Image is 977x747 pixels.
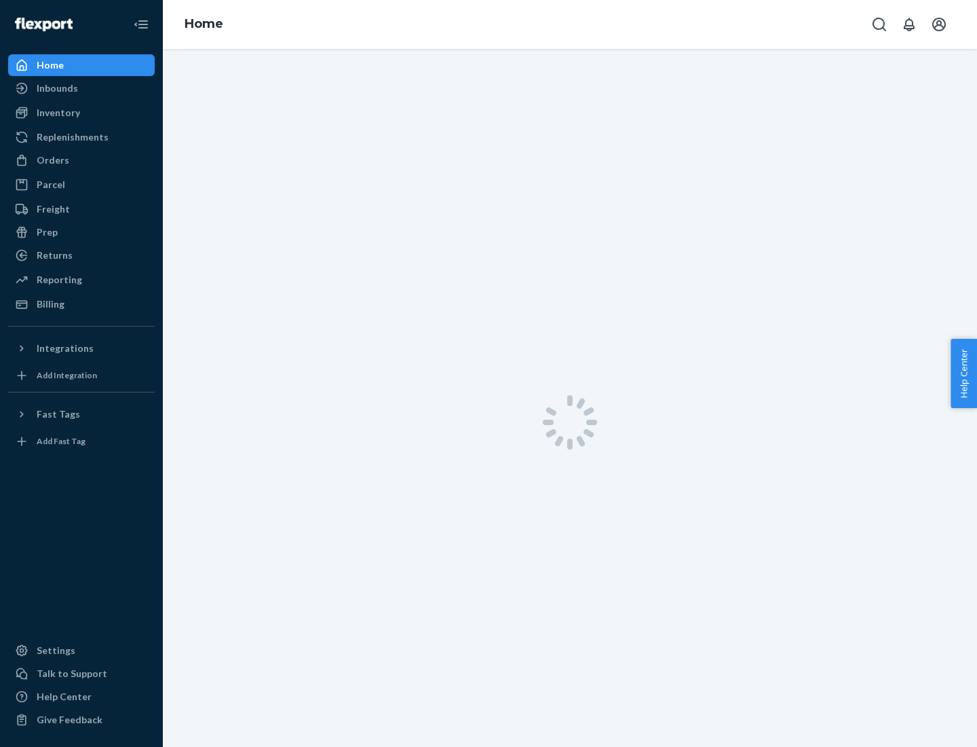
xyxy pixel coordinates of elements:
a: Replenishments [8,126,155,148]
button: Integrations [8,338,155,359]
a: Add Integration [8,365,155,386]
a: Freight [8,198,155,220]
a: Orders [8,149,155,171]
a: Parcel [8,174,155,196]
a: Returns [8,244,155,266]
button: Give Feedback [8,709,155,731]
div: Inbounds [37,81,78,95]
a: Home [185,16,223,31]
a: Help Center [8,686,155,708]
div: Fast Tags [37,407,80,421]
a: Inventory [8,102,155,124]
img: Flexport logo [15,18,73,31]
button: Help Center [951,339,977,408]
a: Reporting [8,269,155,291]
div: Returns [37,249,73,262]
a: Home [8,54,155,76]
div: Orders [37,153,69,167]
div: Billing [37,297,64,311]
div: Parcel [37,178,65,192]
button: Open notifications [896,11,923,38]
a: Talk to Support [8,663,155,685]
a: Add Fast Tag [8,431,155,452]
div: Freight [37,202,70,216]
div: Settings [37,644,75,657]
div: Add Integration [37,369,97,381]
div: Inventory [37,106,80,120]
div: Home [37,58,64,72]
a: Settings [8,640,155,661]
ol: breadcrumbs [174,5,234,44]
button: Open account menu [925,11,953,38]
button: Close Navigation [128,11,155,38]
button: Fast Tags [8,403,155,425]
div: Replenishments [37,130,109,144]
div: Talk to Support [37,667,107,680]
button: Open Search Box [866,11,893,38]
div: Add Fast Tag [37,435,85,447]
div: Integrations [37,342,94,355]
div: Reporting [37,273,82,287]
div: Help Center [37,690,92,704]
div: Prep [37,225,58,239]
a: Billing [8,293,155,315]
a: Prep [8,221,155,243]
div: Give Feedback [37,713,102,727]
a: Inbounds [8,77,155,99]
